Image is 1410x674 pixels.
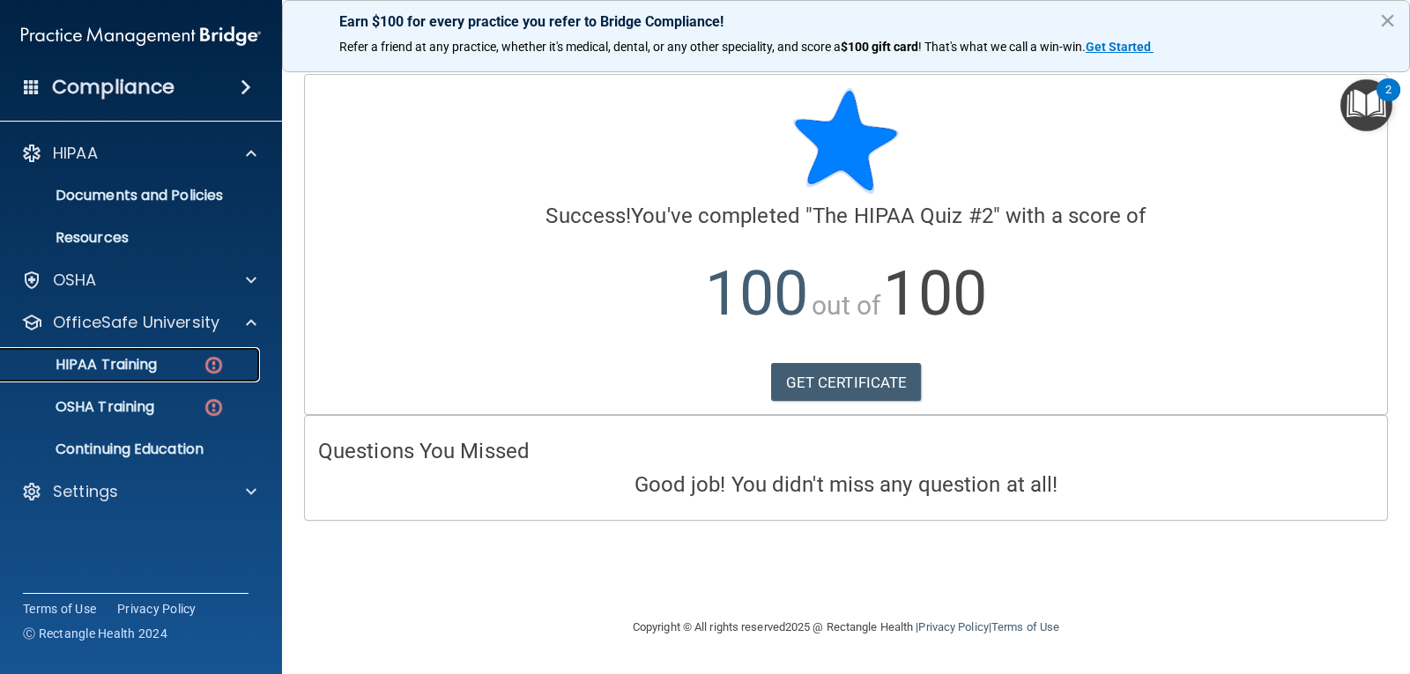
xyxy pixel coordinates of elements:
strong: $100 gift card [841,40,918,54]
img: blue-star-rounded.9d042014.png [793,88,899,194]
a: OSHA [21,270,256,291]
p: OfficeSafe University [53,312,219,333]
p: Earn $100 for every practice you refer to Bridge Compliance! [339,13,1353,30]
span: Success! [545,204,631,228]
h4: Good job! You didn't miss any question at all! [318,473,1374,496]
a: OfficeSafe University [21,312,256,333]
p: Settings [53,481,118,502]
span: out of [812,290,881,321]
span: 100 [883,257,986,330]
a: Privacy Policy [117,600,197,618]
p: Resources [11,229,252,247]
p: HIPAA Training [11,356,157,374]
p: Continuing Education [11,441,252,458]
p: HIPAA [53,143,98,164]
h4: You've completed " " with a score of [318,204,1374,227]
button: Open Resource Center, 2 new notifications [1340,79,1392,131]
div: 2 [1385,90,1391,113]
img: danger-circle.6113f641.png [203,354,225,376]
p: Documents and Policies [11,187,252,204]
h4: Questions You Missed [318,440,1374,463]
a: Terms of Use [991,620,1059,633]
p: OSHA Training [11,398,154,416]
a: Get Started [1086,40,1154,54]
span: Ⓒ Rectangle Health 2024 [23,625,167,642]
h4: Compliance [52,75,174,100]
span: 100 [705,257,808,330]
button: Close [1379,6,1396,34]
div: Copyright © All rights reserved 2025 @ Rectangle Health | | [524,599,1168,655]
img: danger-circle.6113f641.png [203,396,225,418]
a: Privacy Policy [918,620,988,633]
a: Settings [21,481,256,502]
span: Refer a friend at any practice, whether it's medical, dental, or any other speciality, and score a [339,40,841,54]
span: ! That's what we call a win-win. [918,40,1086,54]
a: GET CERTIFICATE [771,363,922,402]
a: Terms of Use [23,600,96,618]
img: PMB logo [21,19,261,54]
strong: Get Started [1086,40,1151,54]
span: The HIPAA Quiz #2 [813,204,993,228]
p: OSHA [53,270,97,291]
a: HIPAA [21,143,256,164]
